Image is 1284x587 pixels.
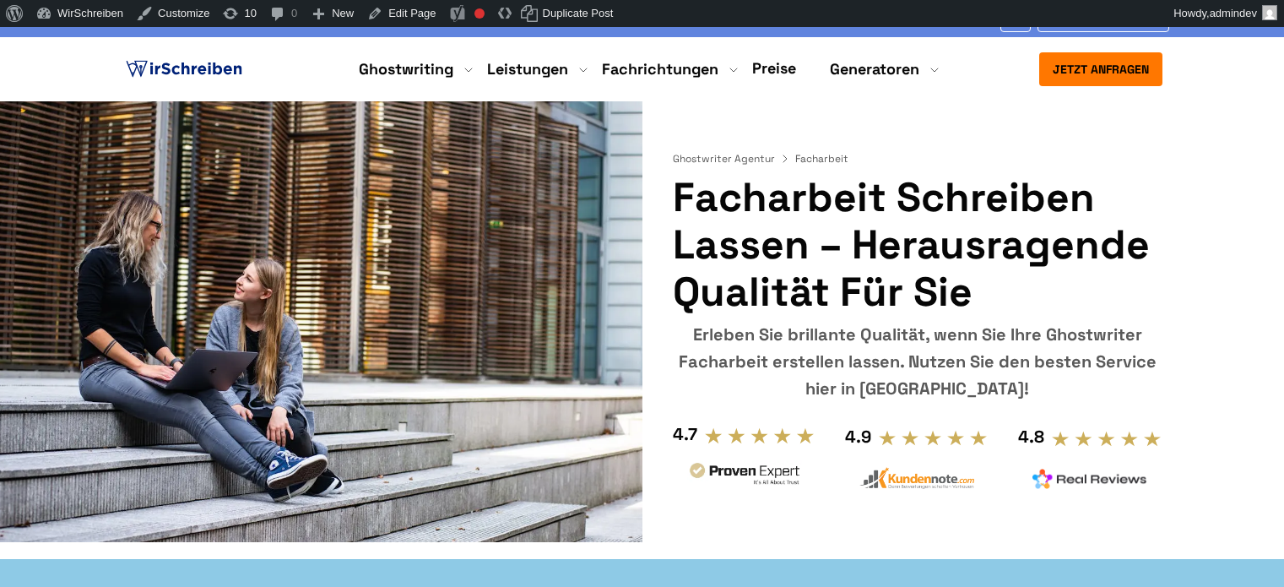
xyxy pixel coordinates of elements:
[859,467,974,490] img: kundennote
[1018,423,1044,450] div: 4.8
[752,58,796,78] a: Preise
[704,427,815,445] img: stars
[795,152,848,166] span: Facharbeit
[830,59,919,79] a: Generatoren
[487,59,568,79] a: Leistungen
[673,321,1162,402] div: Erleben Sie brillante Qualität, wenn Sie Ihre Ghostwriter Facharbeit erstellen lassen. Nutzen Sie...
[673,421,697,448] div: 4.7
[1039,52,1162,86] button: Jetzt anfragen
[878,429,989,448] img: stars
[474,8,485,19] div: Focus keyphrase not set
[1032,469,1147,489] img: realreviews
[1051,430,1162,448] img: stars
[673,174,1162,316] h1: Facharbeit schreiben lassen – Herausragende Qualität für Sie
[1210,7,1257,19] span: admindev
[673,152,792,166] a: Ghostwriter Agentur
[359,59,453,79] a: Ghostwriting
[687,460,802,492] img: provenexpert
[845,423,871,450] div: 4.9
[122,57,246,82] img: logo ghostwriter-österreich
[602,59,718,79] a: Fachrichtungen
